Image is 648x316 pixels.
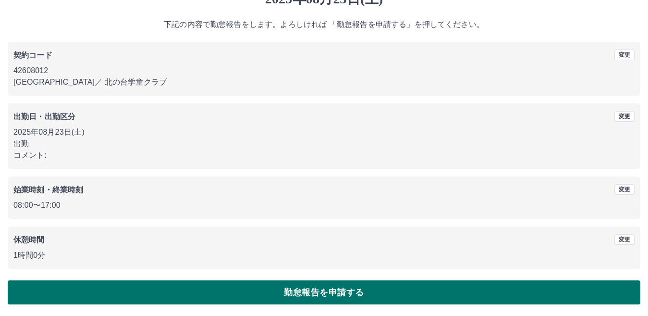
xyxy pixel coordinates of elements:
p: 1時間0分 [13,250,635,261]
button: 変更 [614,234,635,245]
b: 契約コード [13,51,52,59]
b: 出勤日・出勤区分 [13,113,75,121]
button: 変更 [614,111,635,122]
button: 勤怠報告を申請する [8,280,640,304]
p: 42608012 [13,65,635,76]
button: 変更 [614,50,635,60]
p: 08:00 〜 17:00 [13,200,635,211]
p: 下記の内容で勤怠報告をします。よろしければ 「勤怠報告を申請する」を押してください。 [8,19,640,30]
p: [GEOGRAPHIC_DATA] ／ 北の台学童クラブ [13,76,635,88]
p: 出勤 [13,138,635,150]
p: コメント: [13,150,635,161]
b: 休憩時間 [13,236,45,244]
p: 2025年08月23日(土) [13,126,635,138]
button: 変更 [614,184,635,195]
b: 始業時刻・終業時刻 [13,186,83,194]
